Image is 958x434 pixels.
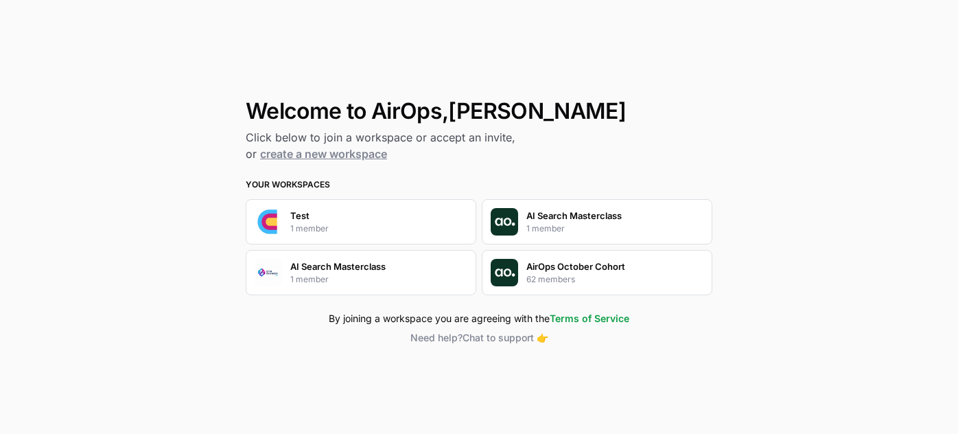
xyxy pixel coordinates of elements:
[290,222,329,235] p: 1 member
[526,260,625,273] p: AirOps October Cohort
[246,99,712,124] h1: Welcome to AirOps, [PERSON_NAME]
[491,208,518,236] img: Company Logo
[290,209,309,222] p: Test
[290,273,329,286] p: 1 member
[463,332,548,343] span: Chat to support 👉
[526,209,622,222] p: AI Search Masterclass
[255,259,282,286] img: Company Logo
[246,312,712,325] div: By joining a workspace you are agreeing with the
[410,332,463,343] span: Need help?
[260,147,387,161] a: create a new workspace
[550,312,629,324] a: Terms of Service
[526,273,575,286] p: 62 members
[246,129,712,162] h2: Click below to join a workspace or accept an invite, or
[482,250,712,295] button: Company LogoAirOps October Cohort62 members
[246,179,712,191] h3: Your Workspaces
[526,222,565,235] p: 1 member
[290,260,386,273] p: AI Search Masterclass
[246,331,712,345] button: Need help?Chat to support 👉
[491,259,518,286] img: Company Logo
[246,250,476,295] button: Company LogoAI Search Masterclass1 member
[255,208,282,236] img: Company Logo
[482,199,712,244] button: Company LogoAI Search Masterclass1 member
[246,199,476,244] button: Company LogoTest1 member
